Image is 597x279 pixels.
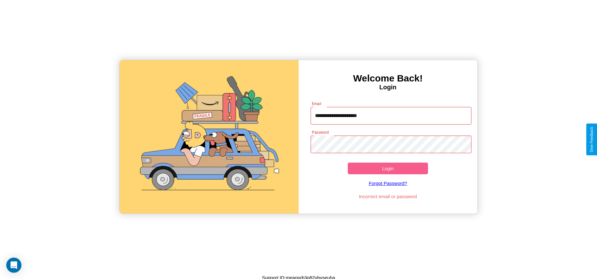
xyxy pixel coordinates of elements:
div: Give Feedback [589,127,594,152]
a: Forgot Password? [307,174,468,192]
div: Open Intercom Messenger [6,258,21,273]
h3: Welcome Back! [299,73,477,84]
label: Email [312,101,322,106]
p: Incorrect email or password [307,192,468,201]
button: Login [348,163,428,174]
img: gif [120,60,298,214]
h4: Login [299,84,477,91]
label: Password [312,130,329,135]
